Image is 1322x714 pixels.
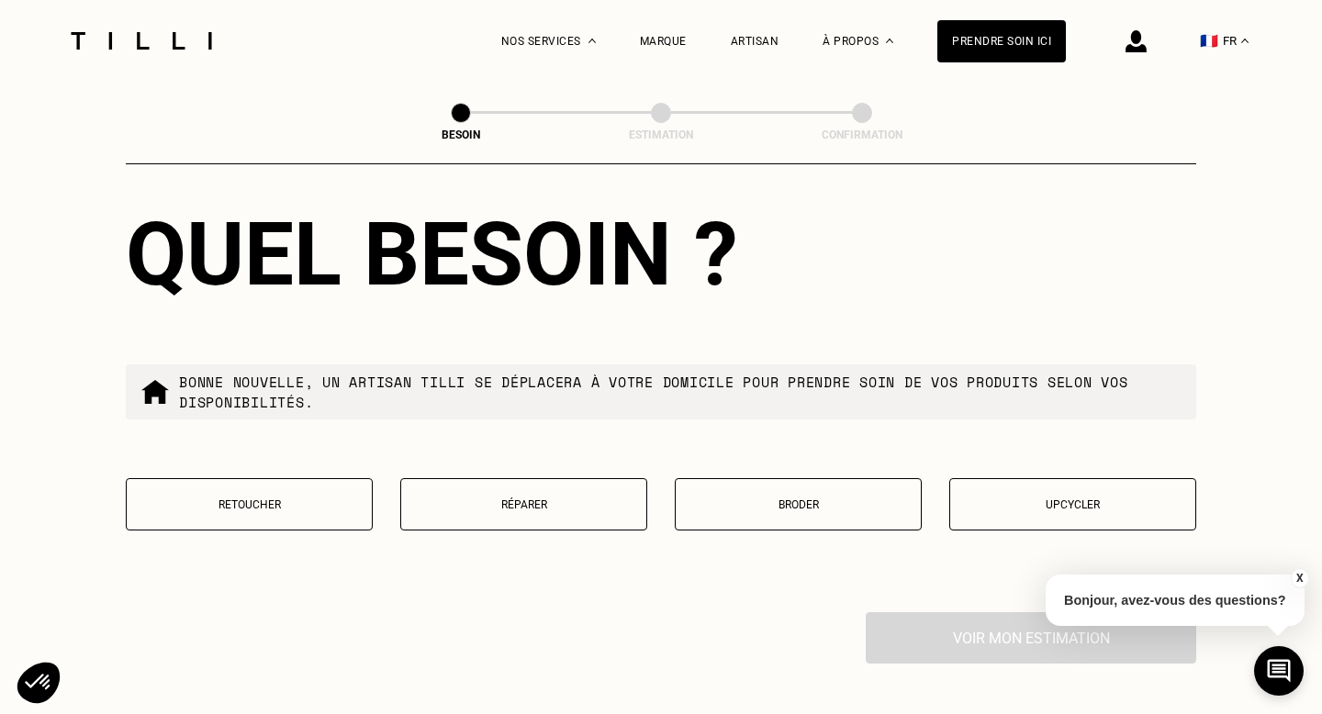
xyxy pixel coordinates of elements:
[140,377,170,407] img: commande à domicile
[1126,30,1147,52] img: icône connexion
[64,32,218,50] img: Logo du service de couturière Tilli
[126,203,1196,306] div: Quel besoin ?
[588,39,596,43] img: Menu déroulant
[675,478,922,530] button: Broder
[1046,575,1305,626] p: Bonjour, avez-vous des questions?
[1290,568,1308,588] button: X
[959,498,1186,511] p: Upcycler
[937,20,1066,62] a: Prendre soin ici
[1241,39,1249,43] img: menu déroulant
[369,128,553,141] div: Besoin
[410,498,637,511] p: Réparer
[569,128,753,141] div: Estimation
[886,39,893,43] img: Menu déroulant à propos
[400,478,647,530] button: Réparer
[949,478,1196,530] button: Upcycler
[770,128,954,141] div: Confirmation
[1200,32,1218,50] span: 🇫🇷
[640,35,687,48] a: Marque
[179,372,1182,412] p: Bonne nouvelle, un artisan tilli se déplacera à votre domicile pour prendre soin de vos produits ...
[685,498,912,511] p: Broder
[126,478,373,530] button: Retoucher
[136,498,363,511] p: Retoucher
[731,35,779,48] a: Artisan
